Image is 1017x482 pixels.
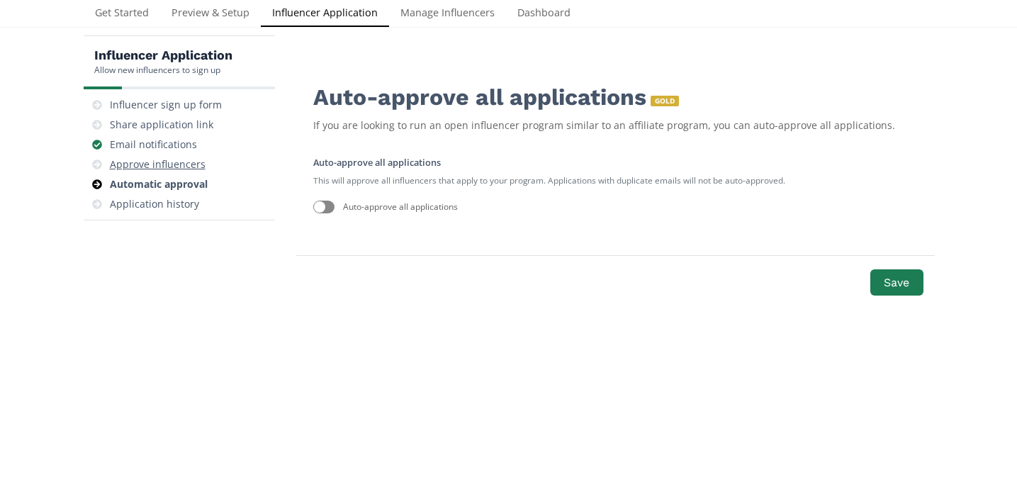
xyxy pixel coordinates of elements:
[313,169,917,192] small: This will approve all influencers that apply to your program. Applications with duplicate emails ...
[94,64,232,76] div: Allow new influencers to sign up
[313,118,917,133] div: If you are looking to run an open influencer program similar to an affiliate program, you can aut...
[313,70,917,113] div: Auto-approve all applications
[110,98,222,112] div: Influencer sign up form
[110,138,197,152] div: Email notifications
[651,96,679,106] span: GOLD
[646,81,679,111] a: GOLD
[313,156,441,169] label: Auto-approve all applications
[870,269,923,296] button: Save
[94,47,232,64] h5: Influencer Application
[110,177,208,191] div: Automatic approval
[110,197,199,211] div: Application history
[110,157,206,172] div: Approve influencers
[110,118,213,132] div: Share application link
[343,201,458,213] div: Auto-approve all applications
